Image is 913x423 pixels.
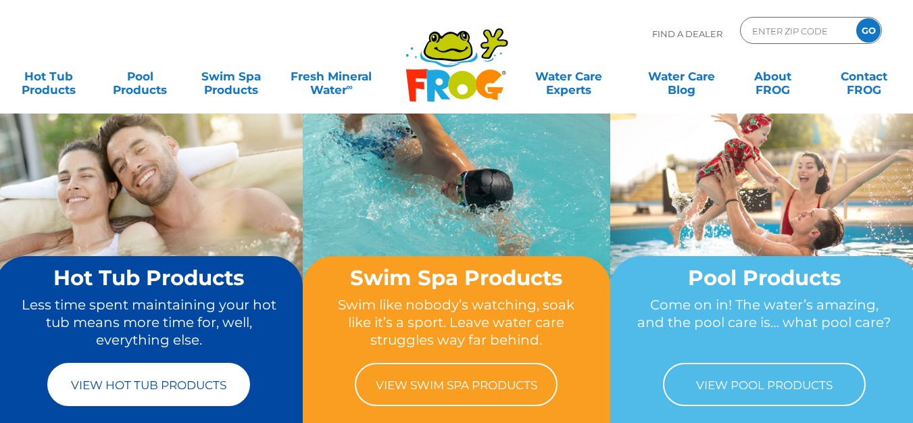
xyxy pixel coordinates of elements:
[328,266,585,289] h2: Swim Spa Products
[21,266,277,289] h2: Hot Tub Products
[355,363,558,406] a: View Swim Spa Products
[856,18,881,43] input: GO
[652,17,722,51] p: Find A Dealer
[646,63,717,90] a: Water CareBlog
[829,63,899,90] a: ContactFROG
[21,296,277,349] p: Less time spent maintaining your hot tub means more time for, well, everything else.
[105,63,176,90] a: PoolProducts
[636,266,892,289] h2: Pool Products
[751,21,842,41] input: Zip Code Form
[303,92,610,322] img: home-banner-swim-spa-short
[663,363,866,406] a: View Pool Products
[287,63,376,90] a: Fresh MineralWater∞
[47,363,250,406] a: View Hot Tub Products
[737,63,808,90] a: AboutFROG
[511,63,626,90] a: Water CareExperts
[636,296,892,349] p: Come on in! The water’s amazing, and the pool care is… what pool care?
[328,296,585,349] p: Swim like nobody’s watching, soak like it’s a sport. Leave water care struggles way far behind.
[196,63,267,90] a: Swim SpaProducts
[347,82,353,92] sup: ∞
[14,63,84,90] a: Hot TubProducts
